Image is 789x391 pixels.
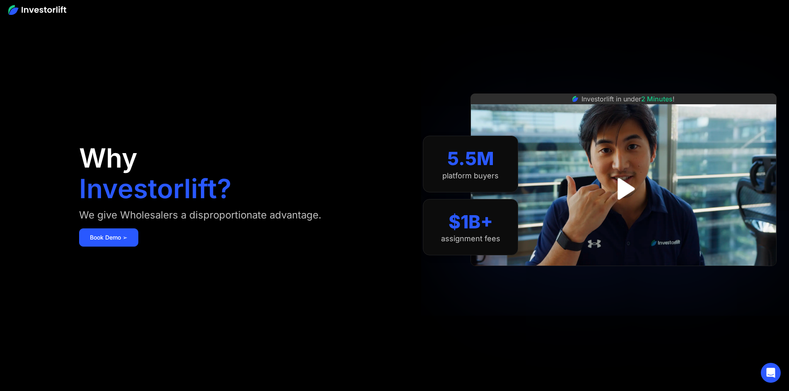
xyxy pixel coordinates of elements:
[79,175,232,202] h1: Investorlift?
[79,145,138,171] h1: Why
[79,228,138,247] a: Book Demo ➢
[442,171,499,180] div: platform buyers
[641,95,673,103] span: 2 Minutes
[562,270,686,280] iframe: Customer reviews powered by Trustpilot
[449,211,493,233] div: $1B+
[447,148,494,170] div: 5.5M
[441,234,500,243] div: assignment fees
[79,209,321,222] div: We give Wholesalers a disproportionate advantage.
[761,363,781,383] div: Open Intercom Messenger
[605,170,642,207] a: open lightbox
[581,94,675,104] div: Investorlift in under !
